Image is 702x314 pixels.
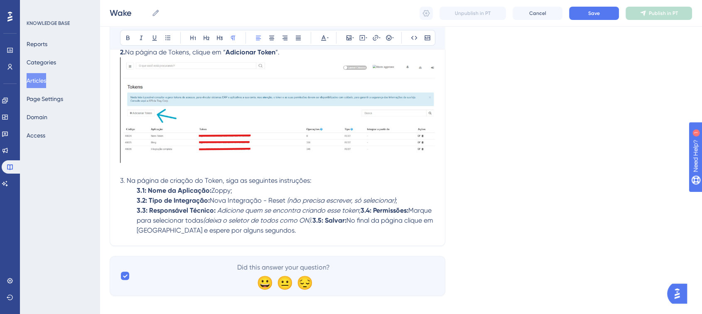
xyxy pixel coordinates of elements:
span: Did this answer your question? [237,262,330,272]
span: Nova Integração - Reset [210,196,285,204]
strong: 2. [120,48,125,56]
strong: Adicionar Token [226,48,275,56]
span: ”. [275,48,280,56]
iframe: UserGuiding AI Assistant Launcher [667,281,692,306]
span: Save [588,10,600,17]
em: (não precisa escrever, só selecionar) [287,196,395,204]
button: Articles [27,73,46,88]
div: 😐 [277,276,290,289]
span: Need Help? [20,2,52,12]
input: Article Name [110,7,148,19]
span: Zoppy; [211,186,232,194]
button: Publish in PT [626,7,692,20]
button: Unpublish in PT [439,7,506,20]
button: Reports [27,37,47,52]
span: Unpublish in PT [455,10,491,17]
strong: 3.2: Tipo de Integração: [137,196,210,204]
strong: 3.3: Responsável Técnico: [137,206,216,214]
span: Publish in PT [649,10,678,17]
span: Na página de Tokens, clique em “ [125,48,226,56]
div: KNOWLEDGE BASE [27,20,70,27]
button: Page Settings [27,91,63,106]
strong: 3.1: Nome da Aplicação: [137,186,211,194]
button: Save [569,7,619,20]
button: Access [27,128,45,143]
button: Domain [27,110,47,125]
span: Cancel [529,10,546,17]
span: ; [395,196,397,204]
strong: 3.5: Salvar: [312,216,346,224]
button: Cancel [513,7,562,20]
button: Categories [27,55,56,70]
strong: 3.4: Permissões: [361,206,408,214]
div: 1 [58,4,60,11]
span: ; [359,206,361,214]
div: 😔 [297,276,310,289]
em: Adicione quem se encontra criando esse token [217,206,359,214]
span: 3. Na página de criação do Token, siga as seguintes instruções: [120,177,312,184]
div: 😀 [257,276,270,289]
em: (deixa o seletor de todos como ON). [203,216,312,224]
